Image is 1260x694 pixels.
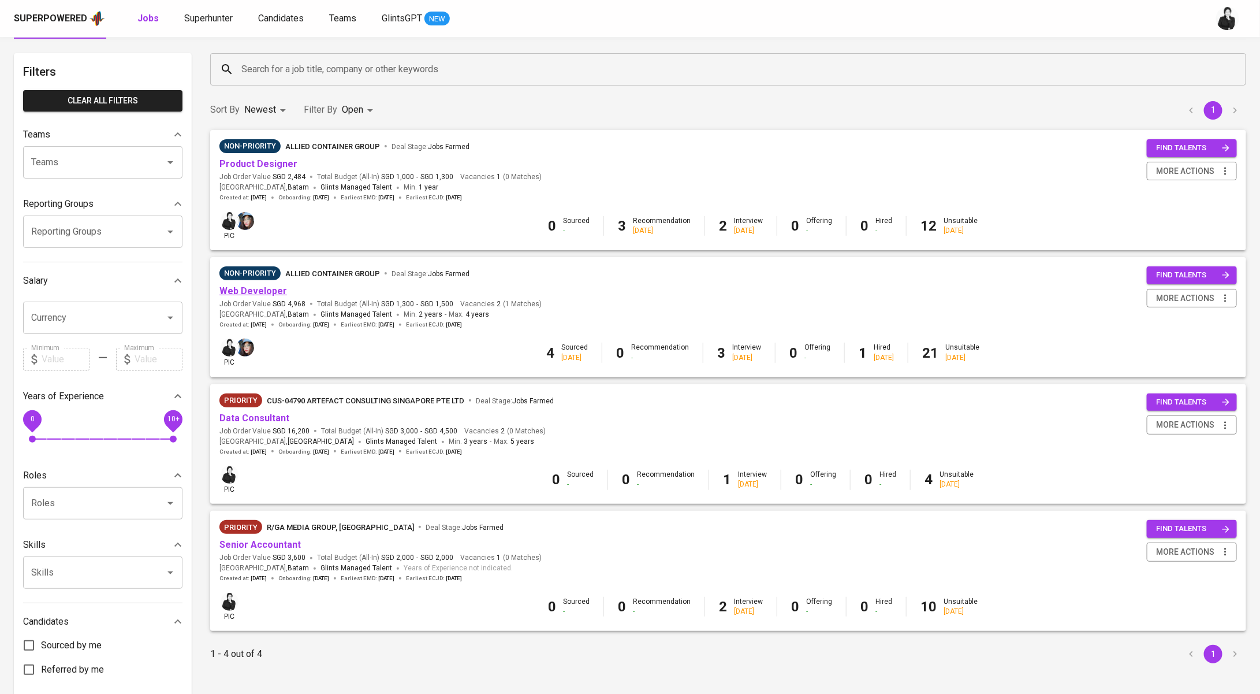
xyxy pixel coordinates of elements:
div: - [567,480,594,489]
span: [GEOGRAPHIC_DATA] [288,436,354,448]
button: Clear All filters [23,90,182,112]
span: Years of Experience not indicated. [404,563,513,574]
button: Open [162,224,178,240]
b: 12 [920,218,937,234]
span: Onboarding : [278,448,329,456]
span: - [416,172,418,182]
button: Open [162,154,178,170]
p: 1 - 4 out of 4 [210,647,262,661]
div: Hired [875,216,892,236]
div: Recommendation [631,343,689,362]
span: Total Budget (All-In) [317,553,453,563]
b: 0 [791,599,799,615]
span: [DATE] [378,574,394,582]
span: [GEOGRAPHIC_DATA] , [219,309,309,321]
b: Jobs [137,13,159,24]
button: page 1 [1204,645,1222,663]
b: 10 [920,599,937,615]
b: 0 [789,345,797,361]
span: Non-Priority [219,140,281,152]
img: app logo [90,10,105,27]
span: Allied Container Group [285,142,380,151]
span: [DATE] [251,574,267,582]
b: 3 [717,345,725,361]
span: Allied Container Group [285,269,380,278]
div: Unsuitable [944,597,978,617]
div: - [879,480,896,489]
span: [DATE] [251,194,267,202]
span: - [445,309,446,321]
span: Earliest EMD : [341,448,394,456]
b: 0 [548,218,556,234]
p: Reporting Groups [23,197,94,211]
span: [GEOGRAPHIC_DATA] , [219,182,309,194]
div: - [563,607,590,617]
span: [DATE] [313,448,329,456]
span: Vacancies ( 1 Matches ) [460,299,542,309]
span: SGD 1,300 [420,172,453,182]
button: Open [162,565,178,581]
div: Offering [806,216,832,236]
span: Candidates [258,13,304,24]
span: Glints Managed Talent [320,310,392,318]
span: Vacancies ( 0 Matches ) [464,426,546,436]
span: SGD 3,000 [385,426,418,436]
span: Deal Stage : [392,143,469,151]
input: Value [135,348,182,371]
a: Data Consultant [219,413,289,424]
span: 2 years [419,310,442,318]
span: - [490,436,491,448]
div: Sourced [567,470,594,489]
span: Clear All filters [32,94,173,108]
span: CUS-04790 ARTEFACT CONSULTING SINGAPORE PTE LTD [267,396,464,405]
b: 0 [860,218,868,234]
div: [DATE] [944,607,978,617]
span: SGD 16,200 [273,426,310,436]
span: Min. [404,310,442,318]
span: more actions [1156,291,1214,306]
button: more actions [1147,415,1237,435]
img: medwi@glints.com [221,593,238,611]
p: Teams [23,128,50,142]
span: [DATE] [313,321,329,329]
span: Earliest ECJD : [406,574,462,582]
span: Job Order Value [219,553,305,563]
div: - [633,607,691,617]
b: 3 [618,218,626,234]
button: more actions [1147,289,1237,308]
span: - [420,426,422,436]
p: Skills [23,538,46,552]
div: Hired [875,597,892,617]
b: 1 [723,472,731,488]
div: New Job received from Demand Team [219,394,262,407]
a: Product Designer [219,158,297,169]
span: Batam [288,309,309,321]
div: - [875,607,892,617]
nav: pagination navigation [1180,645,1246,663]
span: Onboarding : [278,574,329,582]
span: SGD 4,500 [424,426,457,436]
div: [DATE] [945,353,979,363]
span: Max. [449,310,489,318]
span: Job Order Value [219,299,305,309]
button: find talents [1147,266,1237,284]
b: 0 [860,599,868,615]
div: Reporting Groups [23,192,182,216]
b: 4 [925,472,933,488]
span: Earliest EMD : [341,321,394,329]
nav: pagination navigation [1180,101,1246,120]
span: Onboarding : [278,194,329,202]
span: 1 [495,172,501,182]
span: find talents [1156,522,1230,536]
span: Created at : [219,448,267,456]
span: Glints Managed Talent [320,183,392,191]
span: Total Budget (All-In) [317,299,453,309]
div: Interview [738,470,767,489]
span: [DATE] [313,574,329,582]
div: pic [219,211,240,241]
span: GlintsGPT [382,13,422,24]
img: medwi@glints.com [221,212,238,230]
span: Deal Stage : [476,397,554,405]
p: Filter By [304,103,337,117]
img: diazagista@glints.com [236,212,254,230]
